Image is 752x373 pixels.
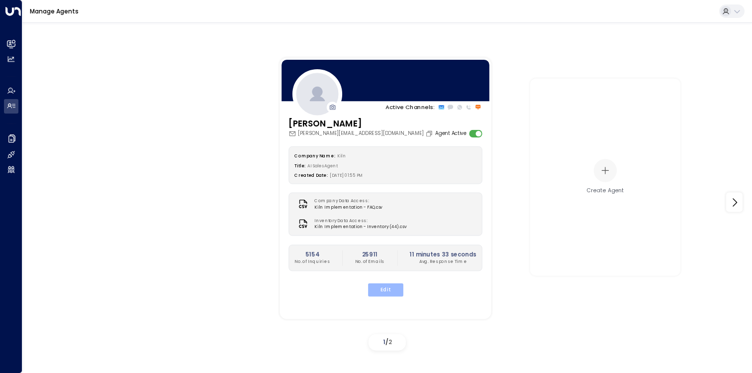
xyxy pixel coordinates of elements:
[314,205,382,211] span: Kiln Implementation - FAQ.csv
[355,258,384,265] p: No. of Emails
[294,258,330,265] p: No. of Inquiries
[385,103,435,112] p: Active Channels:
[294,172,327,178] label: Created Date:
[587,187,624,195] div: Create Agent
[294,163,305,168] label: Title:
[30,7,79,15] a: Manage Agents
[314,224,406,231] span: Kiln Implementation - Inventory (44).csv
[329,172,363,178] span: [DATE] 01:55 PM
[435,130,466,137] label: Agent Active
[425,130,435,137] button: Copy
[409,250,476,258] h2: 11 minutes 33 seconds
[369,334,406,351] div: /
[294,153,335,158] label: Company Name:
[337,153,346,158] span: Kiln
[383,338,385,346] span: 1
[288,117,435,130] h3: [PERSON_NAME]
[294,250,330,258] h2: 5154
[288,130,435,137] div: [PERSON_NAME][EMAIL_ADDRESS][DOMAIN_NAME]
[314,198,379,205] label: Company Data Access:
[314,218,403,224] label: Inventory Data Access:
[355,250,384,258] h2: 25911
[368,283,403,296] button: Edit
[307,163,338,168] span: AI Sales Agent
[388,338,392,346] span: 2
[409,258,476,265] p: Avg. Response Time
